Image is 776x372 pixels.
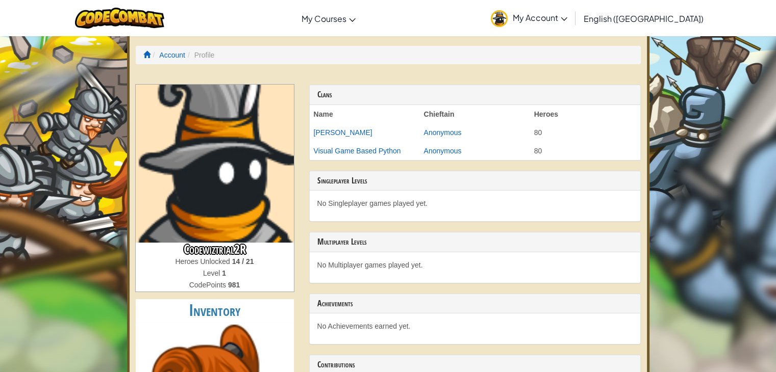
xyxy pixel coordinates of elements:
a: English ([GEOGRAPHIC_DATA]) [579,5,709,32]
h3: Achievements [317,299,633,308]
a: My Account [486,2,572,34]
p: No Singleplayer games played yet. [317,198,633,208]
h3: Contributions [317,360,633,369]
a: Visual Game Based Python [314,147,401,155]
h3: Multiplayer Levels [317,237,633,247]
a: Account [159,51,185,59]
p: No Multiplayer games played yet. [317,260,633,270]
strong: 981 [228,281,240,289]
h3: Codewiztrial2R [136,243,294,256]
td: 80 [530,123,640,142]
a: [PERSON_NAME] [314,128,372,137]
span: Heroes Unlocked [175,257,232,265]
img: avatar [491,10,508,27]
td: 80 [530,142,640,160]
h3: Singleplayer Levels [317,176,633,185]
strong: 1 [222,269,226,277]
span: My Account [513,12,567,23]
th: Heroes [530,105,640,123]
th: Chieftain [420,105,530,123]
span: My Courses [302,13,346,24]
span: CodePoints [189,281,228,289]
strong: 14 / 21 [232,257,254,265]
span: English ([GEOGRAPHIC_DATA]) [584,13,704,24]
a: My Courses [296,5,361,32]
p: No Achievements earned yet. [317,321,633,331]
h2: Inventory [136,299,294,322]
span: Level [203,269,222,277]
th: Name [310,105,420,123]
a: Anonymous [424,147,462,155]
a: Anonymous [424,128,462,137]
li: Profile [185,50,214,60]
h3: Clans [317,90,633,99]
img: CodeCombat logo [75,8,164,29]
